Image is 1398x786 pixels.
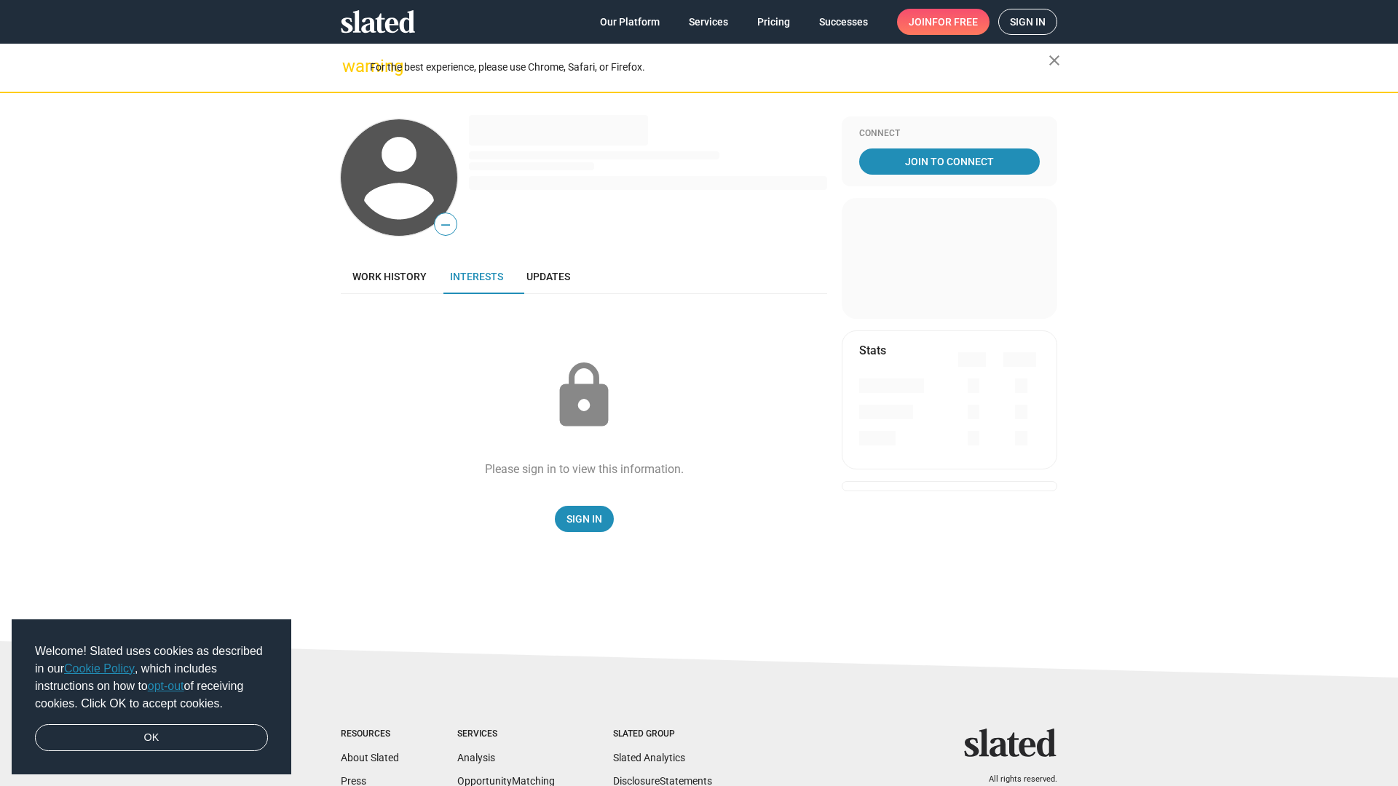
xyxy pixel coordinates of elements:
span: Successes [819,9,868,35]
a: Sign In [555,506,614,532]
span: Our Platform [600,9,660,35]
a: opt-out [148,680,184,692]
span: Join To Connect [862,148,1037,175]
span: Interests [450,271,503,282]
span: for free [932,9,978,35]
a: Join To Connect [859,148,1040,175]
a: Our Platform [588,9,671,35]
mat-card-title: Stats [859,343,886,358]
a: Successes [807,9,880,35]
span: Updates [526,271,570,282]
mat-icon: warning [342,57,360,75]
span: Sign in [1010,9,1046,34]
a: Cookie Policy [64,662,135,675]
a: Sign in [998,9,1057,35]
span: Sign In [566,506,602,532]
a: Joinfor free [897,9,990,35]
div: Resources [341,729,399,740]
div: Connect [859,128,1040,140]
a: Work history [341,259,438,294]
span: Welcome! Slated uses cookies as described in our , which includes instructions on how to of recei... [35,643,268,712]
div: cookieconsent [12,619,291,775]
a: dismiss cookie message [35,724,268,752]
div: Please sign in to view this information. [485,461,684,477]
a: Slated Analytics [613,752,685,763]
span: Work history [352,271,427,282]
div: Slated Group [613,729,712,740]
div: Services [457,729,555,740]
a: Updates [515,259,582,294]
span: Join [909,9,978,35]
span: Pricing [757,9,790,35]
mat-icon: close [1046,52,1063,69]
mat-icon: lock [548,360,620,432]
span: Services [689,9,728,35]
a: About Slated [341,752,399,763]
a: Services [677,9,740,35]
span: — [435,215,457,234]
a: Pricing [746,9,802,35]
a: Analysis [457,752,495,763]
div: For the best experience, please use Chrome, Safari, or Firefox. [370,57,1048,77]
a: Interests [438,259,515,294]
